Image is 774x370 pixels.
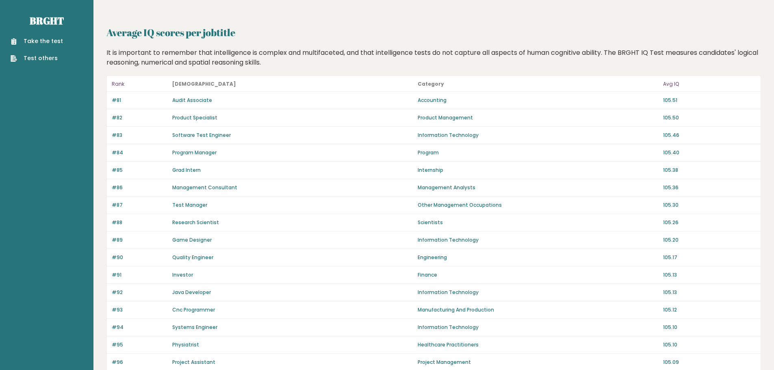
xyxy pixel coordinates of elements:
p: #89 [112,236,167,244]
p: 105.17 [663,254,756,261]
p: #91 [112,271,167,279]
p: 105.26 [663,219,756,226]
a: Audit Associate [172,97,212,104]
a: Research Scientist [172,219,219,226]
p: Rank [112,79,167,89]
p: Information Technology [418,236,658,244]
p: #81 [112,97,167,104]
p: 105.51 [663,97,756,104]
p: 105.20 [663,236,756,244]
p: 105.46 [663,132,756,139]
p: Finance [418,271,658,279]
p: 105.38 [663,167,756,174]
a: Game Designer [172,236,212,243]
p: Project Management [418,359,658,366]
p: Information Technology [418,324,658,331]
a: Brght [30,14,64,27]
a: Test Manager [172,201,207,208]
p: Information Technology [418,132,658,139]
p: #84 [112,149,167,156]
p: #92 [112,289,167,296]
div: It is important to remember that intelligence is complex and multifaceted, and that intelligence ... [104,48,764,67]
b: [DEMOGRAPHIC_DATA] [172,80,236,87]
p: #85 [112,167,167,174]
a: Java Developer [172,289,211,296]
p: #93 [112,306,167,314]
p: Avg IQ [663,79,756,89]
a: Take the test [11,37,63,45]
p: 105.12 [663,306,756,314]
a: Management Consultant [172,184,237,191]
p: Scientists [418,219,658,226]
a: Software Test Engineer [172,132,231,138]
a: Program Manager [172,149,217,156]
p: #86 [112,184,167,191]
p: 105.13 [663,271,756,279]
p: #82 [112,114,167,121]
p: 105.10 [663,324,756,331]
a: Quality Engineer [172,254,213,261]
p: #96 [112,359,167,366]
p: Accounting [418,97,658,104]
p: 105.13 [663,289,756,296]
p: #83 [112,132,167,139]
p: #88 [112,219,167,226]
p: Healthcare Practitioners [418,341,658,348]
a: Grad Intern [172,167,201,173]
p: Manufacturing And Production [418,306,658,314]
h2: Average IQ scores per jobtitle [106,25,761,40]
p: Engineering [418,254,658,261]
a: Physiatrist [172,341,199,348]
a: Systems Engineer [172,324,217,331]
p: Program [418,149,658,156]
p: #95 [112,341,167,348]
p: 105.40 [663,149,756,156]
p: Management Analysts [418,184,658,191]
p: Other Management Occupations [418,201,658,209]
a: Investor [172,271,193,278]
b: Category [418,80,444,87]
p: 105.50 [663,114,756,121]
p: #94 [112,324,167,331]
a: Product Specialist [172,114,217,121]
p: 105.09 [663,359,756,366]
a: Project Assistant [172,359,215,366]
p: 105.30 [663,201,756,209]
p: #90 [112,254,167,261]
p: 105.10 [663,341,756,348]
p: Information Technology [418,289,658,296]
a: Test others [11,54,63,63]
p: 105.36 [663,184,756,191]
p: Product Management [418,114,658,121]
p: Internship [418,167,658,174]
a: Cnc Programmer [172,306,215,313]
p: #87 [112,201,167,209]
